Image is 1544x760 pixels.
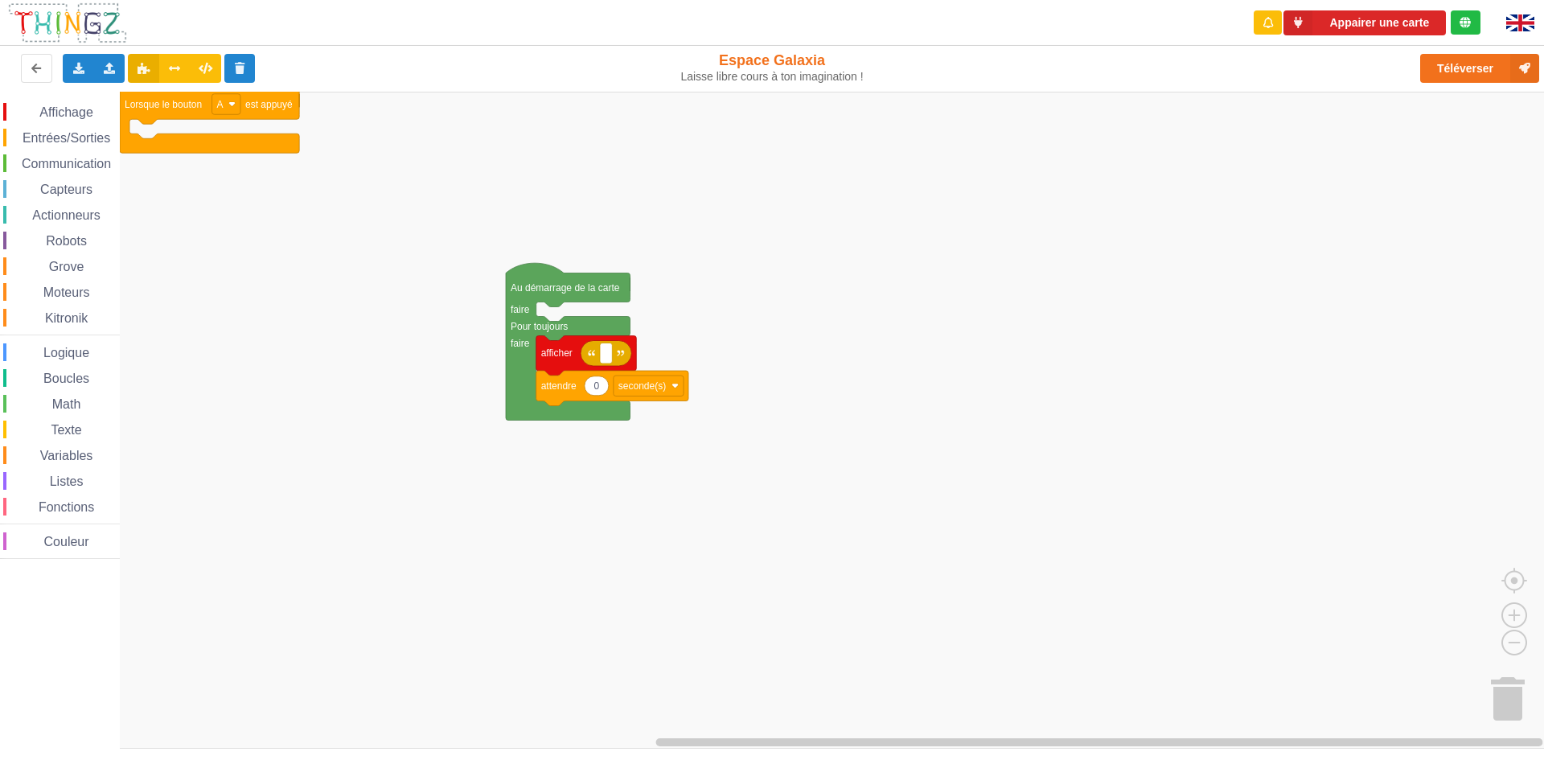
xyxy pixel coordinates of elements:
div: Espace Galaxia [638,51,907,84]
span: Variables [38,449,96,462]
span: Communication [19,157,113,170]
text: afficher [541,347,573,359]
span: Logique [41,346,92,359]
span: Entrées/Sorties [20,131,113,145]
text: faire [511,337,530,348]
span: Math [50,397,84,411]
span: Robots [43,234,89,248]
text: attendre [541,380,577,392]
span: Affichage [37,105,95,119]
span: Boucles [41,372,92,385]
button: Appairer une carte [1283,10,1446,35]
span: Moteurs [41,286,92,299]
span: Grove [47,260,87,273]
div: Tu es connecté au serveur de création de Thingz [1451,10,1480,35]
div: Laisse libre cours à ton imagination ! [638,70,907,84]
span: Capteurs [38,183,95,196]
span: Fonctions [36,500,96,514]
img: gb.png [1506,14,1534,31]
text: seconde(s) [618,380,666,392]
text: faire [511,303,530,314]
span: Actionneurs [30,208,103,222]
text: Lorsque le bouton [125,98,202,109]
text: Au démarrage de la carte [511,281,620,293]
text: est appuyé [245,98,293,109]
span: Texte [48,423,84,437]
text: 0 [593,380,599,392]
text: Pour toujours [511,320,568,331]
span: Kitronik [43,311,90,325]
img: thingz_logo.png [7,2,128,44]
button: Téléverser [1420,54,1539,83]
text: A [217,98,224,109]
span: Listes [47,474,86,488]
span: Couleur [42,535,92,548]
